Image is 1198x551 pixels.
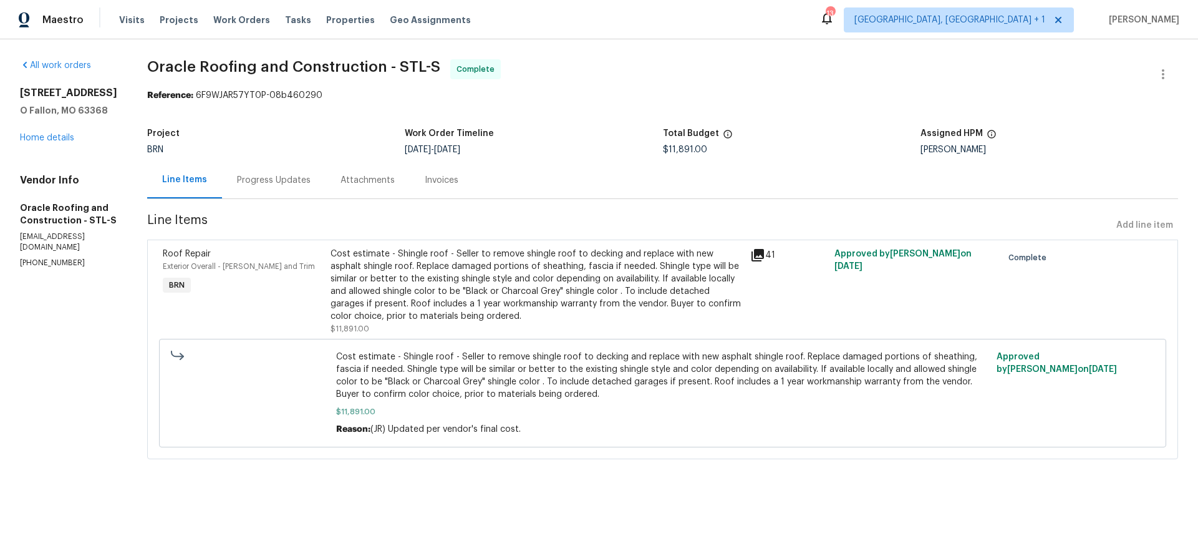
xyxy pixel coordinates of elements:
[20,258,117,268] p: [PHONE_NUMBER]
[390,14,471,26] span: Geo Assignments
[834,262,862,271] span: [DATE]
[336,351,989,401] span: Cost estimate - Shingle roof - Seller to remove shingle roof to decking and replace with new asph...
[826,7,834,20] div: 13
[326,14,375,26] span: Properties
[147,59,440,74] span: Oracle Roofing and Construction - STL-S
[405,145,431,154] span: [DATE]
[163,250,211,258] span: Roof Repair
[20,174,117,187] h4: Vendor Info
[213,14,270,26] span: Work Orders
[20,104,117,117] h5: O Fallon, MO 63368
[987,129,997,145] span: The hpm assigned to this work order.
[336,406,989,418] span: $11,891.00
[336,425,370,434] span: Reason:
[20,61,91,70] a: All work orders
[1089,365,1117,374] span: [DATE]
[147,91,193,100] b: Reference:
[920,129,983,138] h5: Assigned HPM
[834,250,972,271] span: Approved by [PERSON_NAME] on
[854,14,1045,26] span: [GEOGRAPHIC_DATA], [GEOGRAPHIC_DATA] + 1
[237,174,311,187] div: Progress Updates
[1008,251,1051,264] span: Complete
[163,263,315,270] span: Exterior Overall - [PERSON_NAME] and Trim
[405,145,460,154] span: -
[331,248,743,323] div: Cost estimate - Shingle roof - Seller to remove shingle roof to decking and replace with new asph...
[147,129,180,138] h5: Project
[920,145,1178,154] div: [PERSON_NAME]
[160,14,198,26] span: Projects
[434,145,460,154] span: [DATE]
[456,63,500,76] span: Complete
[997,353,1117,374] span: Approved by [PERSON_NAME] on
[1104,14,1179,26] span: [PERSON_NAME]
[750,248,827,263] div: 41
[285,16,311,24] span: Tasks
[147,89,1178,102] div: 6F9WJAR57YT0P-08b460290
[723,129,733,145] span: The total cost of line items that have been proposed by Opendoor. This sum includes line items th...
[42,14,84,26] span: Maestro
[405,129,494,138] h5: Work Order Timeline
[20,232,117,253] p: [EMAIL_ADDRESS][DOMAIN_NAME]
[331,325,369,333] span: $11,891.00
[20,134,74,142] a: Home details
[370,425,521,434] span: (JR) Updated per vendor's final cost.
[119,14,145,26] span: Visits
[425,174,458,187] div: Invoices
[20,87,117,99] h2: [STREET_ADDRESS]
[663,129,719,138] h5: Total Budget
[164,279,190,291] span: BRN
[20,202,117,227] h5: Oracle Roofing and Construction - STL-S
[162,173,207,186] div: Line Items
[341,174,395,187] div: Attachments
[147,214,1111,237] span: Line Items
[147,145,163,154] span: BRN
[663,145,707,154] span: $11,891.00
